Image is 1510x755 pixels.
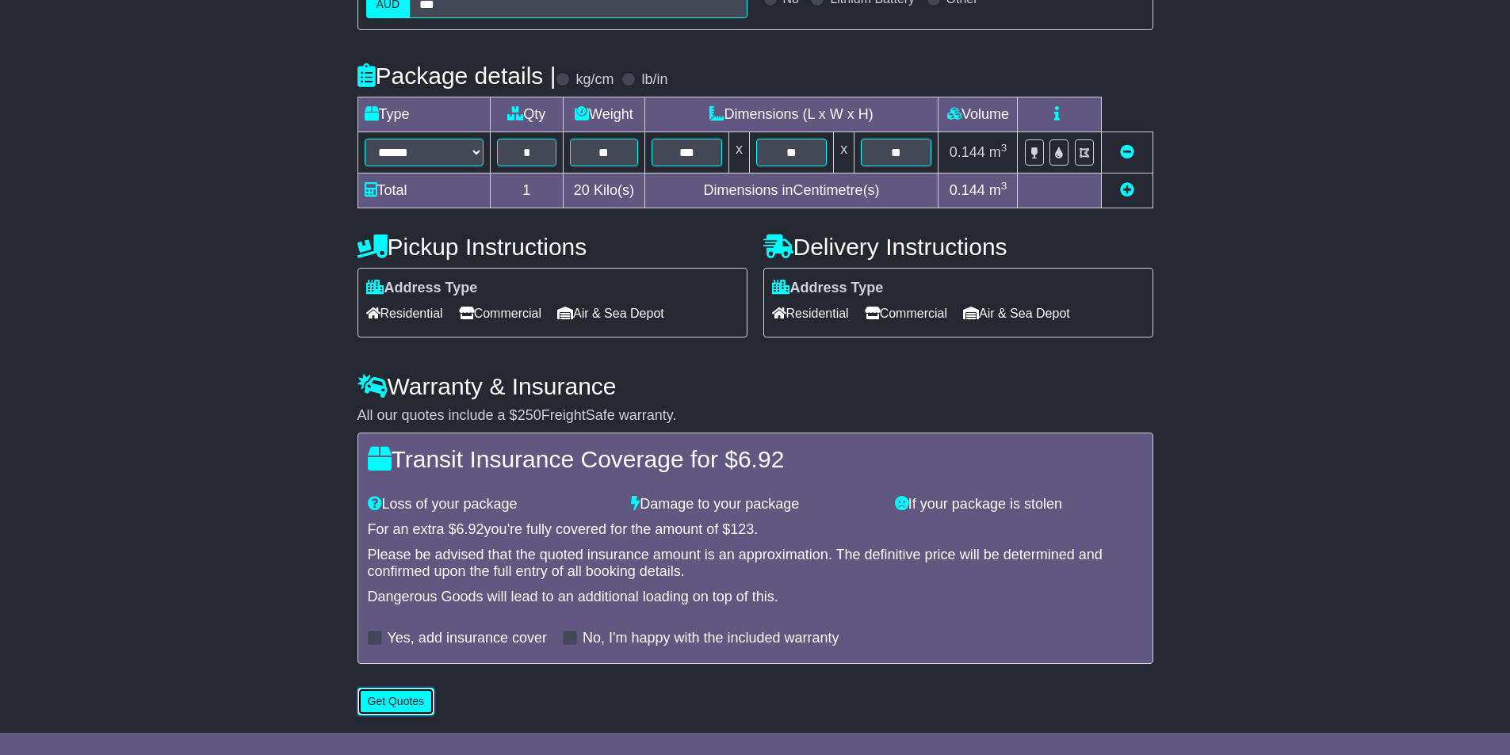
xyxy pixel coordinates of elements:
[644,173,938,208] td: Dimensions in Centimetre(s)
[1120,144,1134,160] a: Remove this item
[989,144,1007,160] span: m
[772,280,884,297] label: Address Type
[366,301,443,326] span: Residential
[357,173,490,208] td: Total
[457,521,484,537] span: 6.92
[950,144,985,160] span: 0.144
[357,373,1153,399] h4: Warranty & Insurance
[728,132,749,173] td: x
[950,182,985,198] span: 0.144
[989,182,1007,198] span: m
[564,173,645,208] td: Kilo(s)
[887,496,1151,513] div: If your package is stolen
[357,688,435,715] button: Get Quotes
[583,630,839,647] label: No, I'm happy with the included warranty
[368,521,1143,539] div: For an extra $ you're fully covered for the amount of $ .
[459,301,541,326] span: Commercial
[1120,182,1134,198] a: Add new item
[730,521,754,537] span: 123
[564,97,645,132] td: Weight
[490,173,564,208] td: 1
[360,496,624,513] div: Loss of your package
[1001,180,1007,192] sup: 3
[490,97,564,132] td: Qty
[518,407,541,423] span: 250
[368,446,1143,472] h4: Transit Insurance Coverage for $
[357,63,556,89] h4: Package details |
[357,234,747,260] h4: Pickup Instructions
[575,71,614,89] label: kg/cm
[772,301,849,326] span: Residential
[865,301,947,326] span: Commercial
[357,97,490,132] td: Type
[644,97,938,132] td: Dimensions (L x W x H)
[368,547,1143,581] div: Please be advised that the quoted insurance amount is an approximation. The definitive price will...
[763,234,1153,260] h4: Delivery Instructions
[963,301,1070,326] span: Air & Sea Depot
[938,97,1018,132] td: Volume
[834,132,854,173] td: x
[368,589,1143,606] div: Dangerous Goods will lead to an additional loading on top of this.
[641,71,667,89] label: lb/in
[557,301,664,326] span: Air & Sea Depot
[388,630,547,647] label: Yes, add insurance cover
[738,446,784,472] span: 6.92
[623,496,887,513] div: Damage to your package
[357,407,1153,425] div: All our quotes include a $ FreightSafe warranty.
[366,280,478,297] label: Address Type
[574,182,590,198] span: 20
[1001,142,1007,154] sup: 3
